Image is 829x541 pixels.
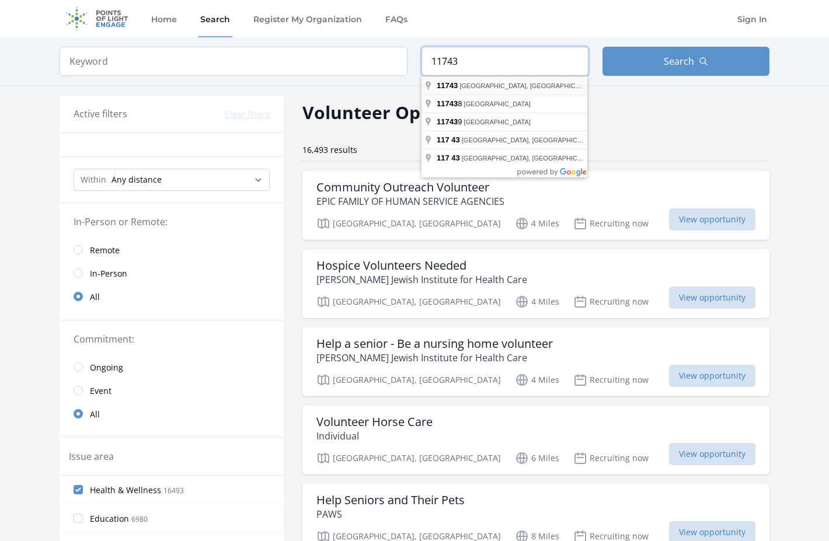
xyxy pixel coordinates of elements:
span: Health & Wellness [90,484,161,496]
button: Clear filters [225,109,270,120]
select: Search Radius [74,169,270,191]
p: 4 Miles [515,217,559,231]
p: 6 Miles [515,451,559,465]
span: All [90,291,100,303]
legend: In-Person or Remote: [74,215,270,229]
p: [GEOGRAPHIC_DATA], [GEOGRAPHIC_DATA] [316,295,501,309]
span: [GEOGRAPHIC_DATA], [GEOGRAPHIC_DATA], [GEOGRAPHIC_DATA] [459,82,667,89]
span: Search [664,54,694,68]
p: [GEOGRAPHIC_DATA], [GEOGRAPHIC_DATA] [316,217,501,231]
span: 16,493 results [302,144,357,155]
h3: Active filters [74,107,127,121]
p: EPIC FAMILY OF HUMAN SERVICE AGENCIES [316,194,504,208]
span: View opportunity [669,365,755,387]
span: [GEOGRAPHIC_DATA] [464,100,531,107]
input: Health & Wellness 16493 [74,485,83,494]
button: Search [602,47,769,76]
a: Ongoing [60,355,284,379]
p: Recruiting now [573,217,649,231]
span: Education [90,513,129,525]
span: All [90,409,100,420]
span: View opportunity [669,287,755,309]
span: 117 43 [437,135,460,144]
span: View opportunity [669,443,755,465]
a: Event [60,379,284,402]
span: 6980 [131,514,148,524]
p: Recruiting now [573,451,649,465]
a: Community Outreach Volunteer EPIC FAMILY OF HUMAN SERVICE AGENCIES [GEOGRAPHIC_DATA], [GEOGRAPHIC... [302,171,769,240]
span: 11743 [437,117,458,126]
a: Volunteer Horse Care Individual [GEOGRAPHIC_DATA], [GEOGRAPHIC_DATA] 6 Miles Recruiting now View ... [302,406,769,474]
p: [PERSON_NAME] Jewish Institute for Health Care [316,351,553,365]
h3: Community Outreach Volunteer [316,180,504,194]
h2: Volunteer Opportunities [302,99,519,125]
span: [GEOGRAPHIC_DATA], [GEOGRAPHIC_DATA] [462,155,599,162]
span: 11743 [437,99,458,108]
p: Recruiting now [573,295,649,309]
span: 9 [437,117,464,126]
a: Help a senior - Be a nursing home volunteer [PERSON_NAME] Jewish Institute for Health Care [GEOGR... [302,327,769,396]
span: 11743 [437,81,458,90]
a: Hospice Volunteers Needed [PERSON_NAME] Jewish Institute for Health Care [GEOGRAPHIC_DATA], [GEOG... [302,249,769,318]
a: Remote [60,238,284,261]
span: 16493 [163,486,184,495]
legend: Commitment: [74,332,270,346]
span: Event [90,385,112,397]
a: In-Person [60,261,284,285]
span: View opportunity [669,208,755,231]
span: 117 43 [437,153,460,162]
p: 4 Miles [515,295,559,309]
span: Ongoing [90,362,123,374]
span: [GEOGRAPHIC_DATA], [GEOGRAPHIC_DATA] [462,137,599,144]
p: [GEOGRAPHIC_DATA], [GEOGRAPHIC_DATA] [316,451,501,465]
p: [PERSON_NAME] Jewish Institute for Health Care [316,273,527,287]
input: Keyword [60,47,407,76]
h3: Volunteer Horse Care [316,415,433,429]
span: In-Person [90,268,127,280]
p: [GEOGRAPHIC_DATA], [GEOGRAPHIC_DATA] [316,373,501,387]
p: Recruiting now [573,373,649,387]
h3: Help Seniors and Their Pets [316,493,465,507]
a: All [60,285,284,308]
p: PAWS [316,507,465,521]
p: Individual [316,429,433,443]
span: 8 [437,99,464,108]
p: 4 Miles [515,373,559,387]
h3: Hospice Volunteers Needed [316,259,527,273]
input: Education 6980 [74,514,83,523]
span: Remote [90,245,120,256]
a: All [60,402,284,425]
input: Location [422,47,588,76]
span: [GEOGRAPHIC_DATA] [464,118,531,125]
h3: Help a senior - Be a nursing home volunteer [316,337,553,351]
legend: Issue area [69,449,114,463]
